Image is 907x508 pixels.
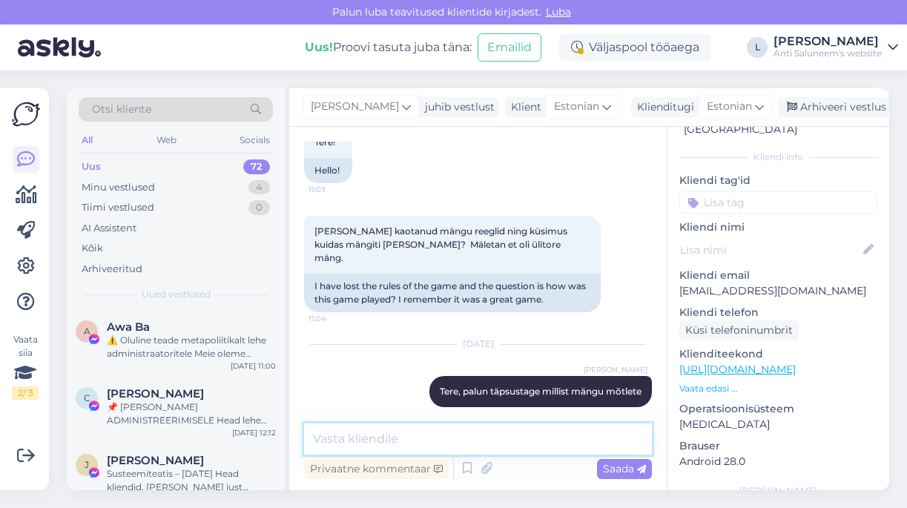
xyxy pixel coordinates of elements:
[305,40,333,54] b: Uus!
[92,102,151,117] span: Otsi kliente
[679,320,799,340] div: Küsi telefoninumbrit
[679,454,877,469] p: Android 28.0
[82,180,155,195] div: Minu vestlused
[82,200,154,215] div: Tiimi vestlused
[679,401,877,417] p: Operatsioonisüsteem
[248,200,270,215] div: 0
[774,36,882,47] div: [PERSON_NAME]
[679,346,877,362] p: Klienditeekond
[774,36,898,59] a: [PERSON_NAME]Anti Saluneem's website
[82,159,101,174] div: Uus
[84,392,90,403] span: C
[243,159,270,174] div: 72
[107,387,204,400] span: Carmen Palacios
[107,454,204,467] span: Jordi Priego Reies
[304,158,352,183] div: Hello!
[12,100,40,128] img: Askly Logo
[419,99,495,115] div: juhib vestlust
[679,173,877,188] p: Kliendi tag'id
[679,363,796,376] a: [URL][DOMAIN_NAME]
[309,184,364,195] span: 11:03
[505,99,541,115] div: Klient
[82,221,136,236] div: AI Assistent
[679,283,877,299] p: [EMAIL_ADDRESS][DOMAIN_NAME]
[584,364,647,375] span: [PERSON_NAME]
[82,241,103,256] div: Kõik
[237,131,273,150] div: Socials
[747,37,768,58] div: L
[232,427,276,438] div: [DATE] 12:12
[231,360,276,372] div: [DATE] 11:00
[603,462,646,475] span: Saada
[592,408,647,419] span: 8:42
[154,131,179,150] div: Web
[679,382,877,395] p: Vaata edasi ...
[142,288,211,301] span: Uued vestlused
[707,99,752,115] span: Estonian
[679,305,877,320] p: Kliendi telefon
[84,326,90,337] span: A
[304,459,449,479] div: Privaatne kommentaar
[12,333,39,400] div: Vaata siia
[107,334,276,360] div: ⚠️ Oluline teade metapoliitikalt lehe administraatoritele Meie oleme metapoliitika tugimeeskond. ...
[679,191,877,214] input: Lisa tag
[440,386,642,397] span: Tere, palun täpsustage millist mängu mõtlete
[478,33,541,62] button: Emailid
[79,131,96,150] div: All
[314,136,335,148] span: Tere!
[82,262,142,277] div: Arhiveeritud
[12,386,39,400] div: 2 / 3
[679,484,877,498] div: [PERSON_NAME]
[248,180,270,195] div: 4
[679,438,877,454] p: Brauser
[107,320,150,334] span: Awa Ba
[679,417,877,432] p: [MEDICAL_DATA]
[304,274,601,312] div: I have lost the rules of the game and the question is how was this game played? I remember it was...
[679,268,877,283] p: Kliendi email
[680,242,860,258] input: Lisa nimi
[305,39,472,56] div: Proovi tasuta juba täna:
[559,34,711,61] div: Väljaspool tööaega
[107,400,276,427] div: 📌 [PERSON_NAME] ADMINISTREERIMISELE Head lehe administraatorid Regulaarse ülevaatuse ja hindamise...
[85,459,89,470] span: J
[778,97,892,117] div: Arhiveeri vestlus
[554,99,599,115] span: Estonian
[107,467,276,494] div: Susteemiteatis – [DATE] Head kliendid, [PERSON_NAME] just tagasisidet teie lehe sisu kohta. Paras...
[311,99,399,115] span: [PERSON_NAME]
[309,313,364,324] span: 11:04
[774,47,882,59] div: Anti Saluneem's website
[304,337,652,351] div: [DATE]
[541,5,575,19] span: Luba
[679,151,877,164] div: Kliendi info
[314,225,570,263] span: [PERSON_NAME] kaotanud mängu reeglid ning küsimus kuidas mängiti [PERSON_NAME]? Mäletan et oli ül...
[679,220,877,235] p: Kliendi nimi
[631,99,694,115] div: Klienditugi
